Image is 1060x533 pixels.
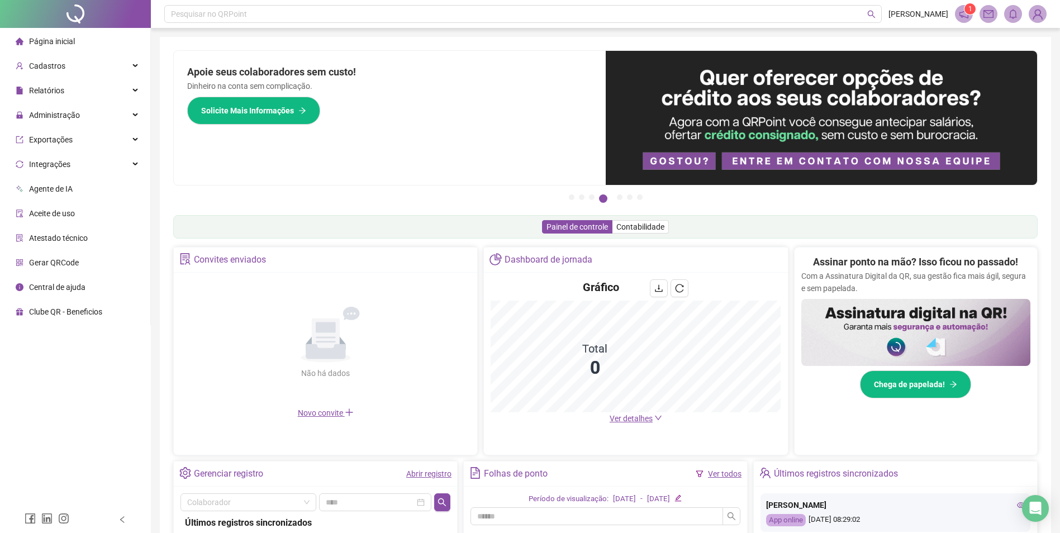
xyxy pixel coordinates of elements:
[860,370,971,398] button: Chega de papelada!
[964,3,976,15] sup: 1
[579,194,584,200] button: 2
[968,5,972,13] span: 1
[469,467,481,479] span: file-text
[888,8,948,20] span: [PERSON_NAME]
[194,464,263,483] div: Gerenciar registro
[29,111,80,120] span: Administração
[766,514,806,527] div: App online
[201,104,294,117] span: Solicite Mais Informações
[640,493,643,505] div: -
[801,270,1030,294] p: Com a Assinatura Digital da QR, sua gestão fica mais ágil, segura e sem papelada.
[606,51,1038,185] img: banner%2Fa8ee1423-cce5-4ffa-a127-5a2d429cc7d8.png
[187,80,592,92] p: Dinheiro na conta sem complicação.
[774,464,898,483] div: Últimos registros sincronizados
[674,494,682,502] span: edit
[599,194,607,203] button: 4
[874,378,945,391] span: Chega de papelada!
[29,86,64,95] span: Relatórios
[16,136,23,144] span: export
[616,222,664,231] span: Contabilidade
[29,135,73,144] span: Exportações
[1017,501,1025,509] span: eye
[29,61,65,70] span: Cadastros
[438,498,446,507] span: search
[627,194,633,200] button: 6
[179,253,191,265] span: solution
[16,283,23,291] span: info-circle
[983,9,994,19] span: mail
[813,254,1018,270] h2: Assinar ponto na mão? Isso ficou no passado!
[29,234,88,242] span: Atestado técnico
[1008,9,1018,19] span: bell
[613,493,636,505] div: [DATE]
[118,516,126,524] span: left
[29,37,75,46] span: Página inicial
[759,467,771,479] span: team
[58,513,69,524] span: instagram
[949,380,957,388] span: arrow-right
[610,414,653,423] span: Ver detalhes
[345,408,354,417] span: plus
[16,259,23,266] span: qrcode
[696,470,704,478] span: filter
[29,160,70,169] span: Integrações
[179,467,191,479] span: setting
[16,160,23,168] span: sync
[29,209,75,218] span: Aceite de uso
[489,253,501,265] span: pie-chart
[16,210,23,217] span: audit
[766,499,1025,511] div: [PERSON_NAME]
[25,513,36,524] span: facebook
[29,184,73,193] span: Agente de IA
[298,107,306,115] span: arrow-right
[589,194,595,200] button: 3
[529,493,609,505] div: Período de visualização:
[647,493,670,505] div: [DATE]
[29,307,102,316] span: Clube QR - Beneficios
[187,97,320,125] button: Solicite Mais Informações
[654,284,663,293] span: download
[546,222,608,231] span: Painel de controle
[505,250,592,269] div: Dashboard de jornada
[185,516,446,530] div: Últimos registros sincronizados
[867,10,876,18] span: search
[406,469,451,478] a: Abrir registro
[654,414,662,422] span: down
[1022,495,1049,522] div: Open Intercom Messenger
[16,87,23,94] span: file
[274,367,377,379] div: Não há dados
[16,111,23,119] span: lock
[187,64,592,80] h2: Apoie seus colaboradores sem custo!
[583,279,619,295] h4: Gráfico
[727,512,736,521] span: search
[801,299,1030,366] img: banner%2F02c71560-61a6-44d4-94b9-c8ab97240462.png
[708,469,741,478] a: Ver todos
[16,234,23,242] span: solution
[16,37,23,45] span: home
[484,464,548,483] div: Folhas de ponto
[675,284,684,293] span: reload
[637,194,643,200] button: 7
[298,408,354,417] span: Novo convite
[1029,6,1046,22] img: 76165
[617,194,622,200] button: 5
[194,250,266,269] div: Convites enviados
[959,9,969,19] span: notification
[29,283,85,292] span: Central de ajuda
[41,513,53,524] span: linkedin
[766,514,1025,527] div: [DATE] 08:29:02
[610,414,662,423] a: Ver detalhes down
[16,62,23,70] span: user-add
[29,258,79,267] span: Gerar QRCode
[569,194,574,200] button: 1
[16,308,23,316] span: gift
